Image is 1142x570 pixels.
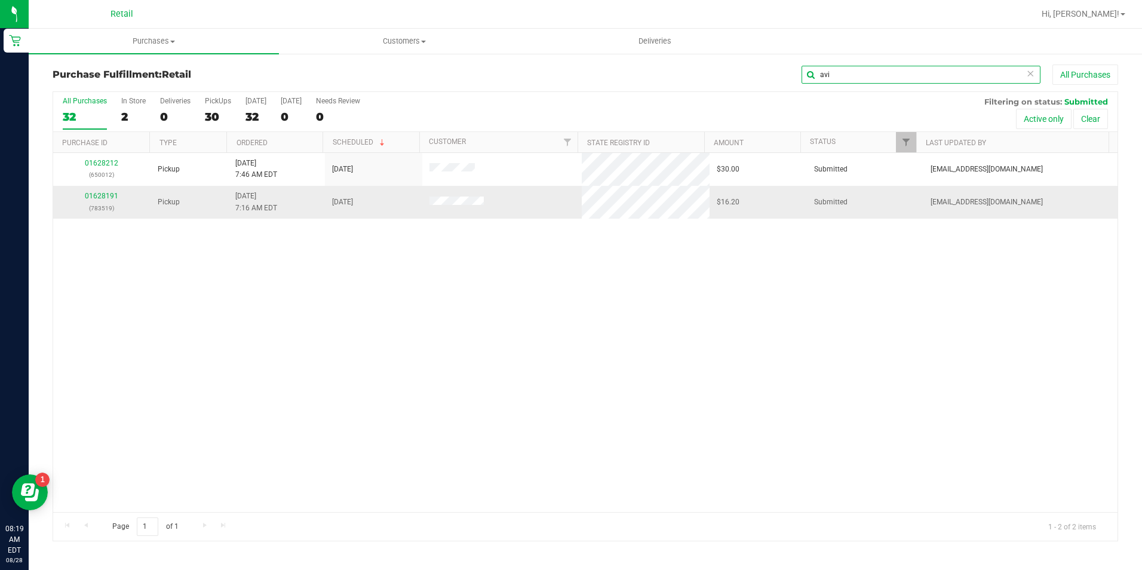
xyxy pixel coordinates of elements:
a: 01628191 [85,192,118,200]
span: $30.00 [717,164,739,175]
a: Last Updated By [926,139,986,147]
span: Page of 1 [102,517,188,536]
span: Hi, [PERSON_NAME]! [1042,9,1119,19]
iframe: Resource center unread badge [35,473,50,487]
div: 0 [160,110,191,124]
button: Active only [1016,109,1072,129]
p: (650012) [60,169,143,180]
div: 2 [121,110,146,124]
span: Submitted [814,197,848,208]
div: [DATE] [281,97,302,105]
div: 32 [245,110,266,124]
div: In Store [121,97,146,105]
div: Needs Review [316,97,360,105]
a: Ordered [237,139,268,147]
h3: Purchase Fulfillment: [53,69,408,80]
span: Retail [110,9,133,19]
input: 1 [137,517,158,536]
inline-svg: Retail [9,35,21,47]
a: Purchases [29,29,279,54]
span: Pickup [158,197,180,208]
span: Filtering on status: [984,97,1062,106]
span: Submitted [1064,97,1108,106]
iframe: Resource center [12,474,48,510]
a: Status [810,137,836,146]
a: Customers [279,29,529,54]
span: Submitted [814,164,848,175]
div: 30 [205,110,231,124]
a: Customer [429,137,466,146]
span: [DATE] [332,164,353,175]
div: PickUps [205,97,231,105]
div: 32 [63,110,107,124]
span: 1 - 2 of 2 items [1039,517,1106,535]
a: Type [159,139,177,147]
span: [DATE] 7:46 AM EDT [235,158,277,180]
a: Scheduled [333,138,387,146]
span: Clear [1026,66,1034,81]
a: State Registry ID [587,139,650,147]
div: Deliveries [160,97,191,105]
div: 0 [281,110,302,124]
button: All Purchases [1052,65,1118,85]
span: [DATE] [332,197,353,208]
a: 01628212 [85,159,118,167]
a: Filter [896,132,916,152]
div: 0 [316,110,360,124]
button: Clear [1073,109,1108,129]
span: Customers [280,36,529,47]
p: 08:19 AM EDT [5,523,23,556]
span: [DATE] 7:16 AM EDT [235,191,277,213]
p: (783519) [60,203,143,214]
span: Retail [162,69,191,80]
span: $16.20 [717,197,739,208]
p: 08/28 [5,556,23,565]
span: Pickup [158,164,180,175]
a: Amount [714,139,744,147]
a: Deliveries [530,29,780,54]
span: [EMAIL_ADDRESS][DOMAIN_NAME] [931,164,1043,175]
span: Deliveries [622,36,687,47]
div: All Purchases [63,97,107,105]
a: Purchase ID [62,139,108,147]
span: Purchases [29,36,279,47]
a: Filter [558,132,578,152]
span: [EMAIL_ADDRESS][DOMAIN_NAME] [931,197,1043,208]
input: Search Purchase ID, Original ID, State Registry ID or Customer Name... [802,66,1040,84]
div: [DATE] [245,97,266,105]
